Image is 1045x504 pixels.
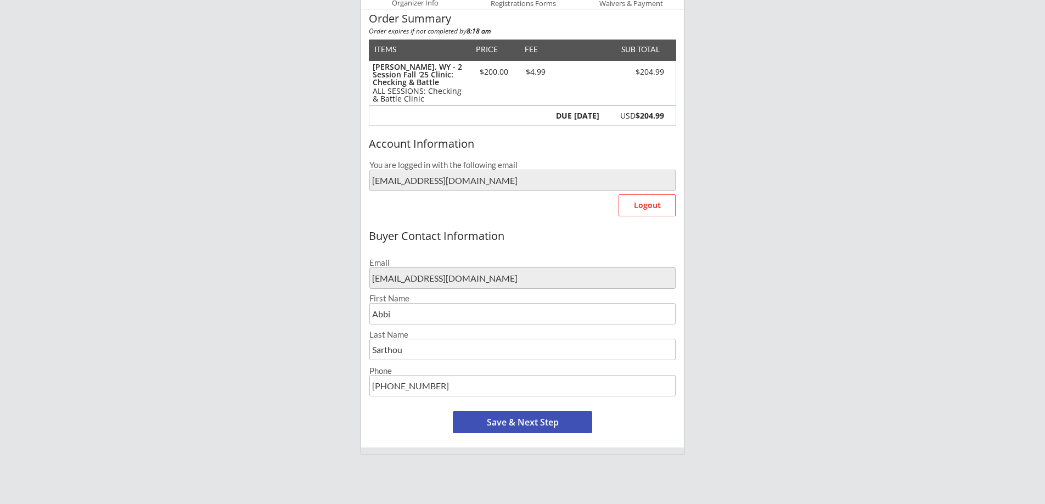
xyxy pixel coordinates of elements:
div: Account Information [369,138,676,150]
div: Email [369,259,676,267]
div: [PERSON_NAME], WY - 2 Session Fall '25 Clinic: Checking & Battle [373,63,465,86]
strong: 8:18 am [467,26,491,36]
div: Order expires if not completed by [369,28,676,35]
div: Last Name [369,331,676,339]
button: Save & Next Step [453,411,592,433]
div: $200.00 [470,68,517,76]
button: Logout [619,194,676,216]
div: DUE [DATE] [554,112,599,120]
strong: $204.99 [636,110,664,121]
div: ITEMS [374,46,413,53]
div: Phone [369,367,676,375]
div: Buyer Contact Information [369,230,676,242]
div: PRICE [470,46,503,53]
div: SUB TOTAL [617,46,660,53]
div: $204.99 [602,68,664,76]
div: First Name [369,294,676,303]
div: You are logged in with the following email [369,161,676,169]
div: FEE [517,46,546,53]
div: Order Summary [369,13,676,25]
div: USD [605,112,664,120]
div: ALL SESSIONS: Checking & Battle Clinic [373,87,465,103]
div: $4.99 [517,68,554,76]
